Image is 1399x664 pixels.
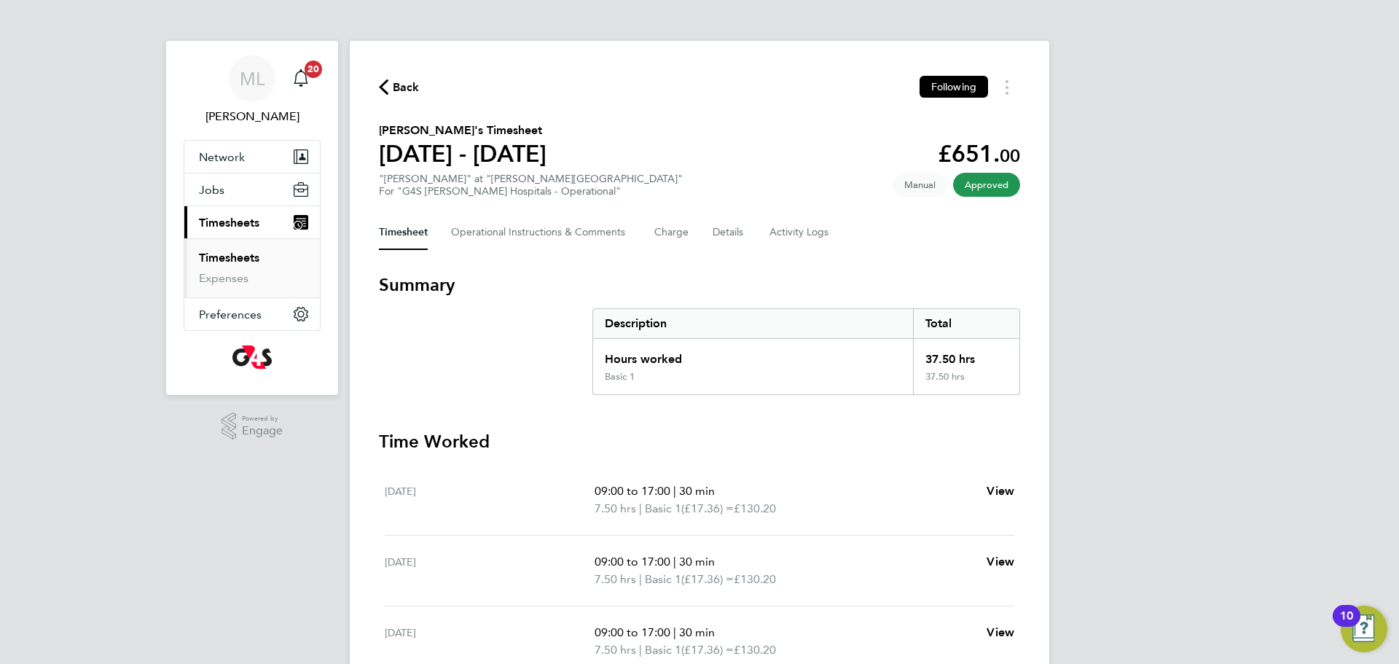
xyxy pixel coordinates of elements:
[385,553,595,588] div: [DATE]
[913,371,1019,394] div: 37.50 hrs
[184,55,321,125] a: ML[PERSON_NAME]
[184,141,320,173] button: Network
[379,139,546,168] h1: [DATE] - [DATE]
[673,625,676,639] span: |
[987,553,1014,571] a: View
[769,215,831,250] button: Activity Logs
[605,371,635,383] div: Basic 1
[242,413,283,425] span: Powered by
[595,572,636,586] span: 7.50 hrs
[953,173,1020,197] span: This timesheet has been approved.
[184,173,320,206] button: Jobs
[385,483,595,517] div: [DATE]
[592,308,1020,395] div: Summary
[184,206,320,238] button: Timesheets
[938,140,1020,168] app-decimal: £651.
[379,273,1020,297] h3: Summary
[1000,145,1020,166] span: 00
[199,251,259,265] a: Timesheets
[379,430,1020,453] h3: Time Worked
[242,425,283,437] span: Engage
[920,76,988,98] button: Following
[184,298,320,330] button: Preferences
[893,173,947,197] span: This timesheet was manually created.
[393,79,420,96] span: Back
[595,555,670,569] span: 09:00 to 17:00
[639,643,642,657] span: |
[451,215,631,250] button: Operational Instructions & Comments
[595,643,636,657] span: 7.50 hrs
[987,483,1014,500] a: View
[987,555,1014,569] span: View
[681,501,734,515] span: (£17.36) =
[639,501,642,515] span: |
[931,80,976,93] span: Following
[199,150,245,164] span: Network
[199,308,262,321] span: Preferences
[379,215,428,250] button: Timesheet
[987,625,1014,639] span: View
[913,339,1019,371] div: 37.50 hrs
[1340,616,1353,635] div: 10
[734,643,776,657] span: £130.20
[379,173,683,198] div: "[PERSON_NAME]" at "[PERSON_NAME][GEOGRAPHIC_DATA]"
[913,309,1019,338] div: Total
[379,122,546,139] h2: [PERSON_NAME]'s Timesheet
[184,345,321,369] a: Go to home page
[734,572,776,586] span: £130.20
[199,216,259,230] span: Timesheets
[222,413,283,440] a: Powered byEngage
[385,624,595,659] div: [DATE]
[645,641,681,659] span: Basic 1
[639,572,642,586] span: |
[681,572,734,586] span: (£17.36) =
[713,215,746,250] button: Details
[679,484,715,498] span: 30 min
[734,501,776,515] span: £130.20
[199,183,224,197] span: Jobs
[593,339,913,371] div: Hours worked
[184,238,320,297] div: Timesheets
[987,624,1014,641] a: View
[679,555,715,569] span: 30 min
[673,555,676,569] span: |
[593,309,913,338] div: Description
[645,571,681,588] span: Basic 1
[681,643,734,657] span: (£17.36) =
[166,41,338,395] nav: Main navigation
[679,625,715,639] span: 30 min
[595,484,670,498] span: 09:00 to 17:00
[286,55,316,102] a: 20
[240,69,264,88] span: ML
[184,108,321,125] span: Maureen Langridge
[595,625,670,639] span: 09:00 to 17:00
[595,501,636,515] span: 7.50 hrs
[199,271,248,285] a: Expenses
[1341,606,1387,652] button: Open Resource Center, 10 new notifications
[645,500,681,517] span: Basic 1
[379,78,420,96] button: Back
[232,345,272,369] img: g4s-logo-retina.png
[994,76,1020,98] button: Timesheets Menu
[673,484,676,498] span: |
[379,185,683,198] div: For "G4S [PERSON_NAME] Hospitals - Operational"
[987,484,1014,498] span: View
[654,215,689,250] button: Charge
[305,60,322,78] span: 20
